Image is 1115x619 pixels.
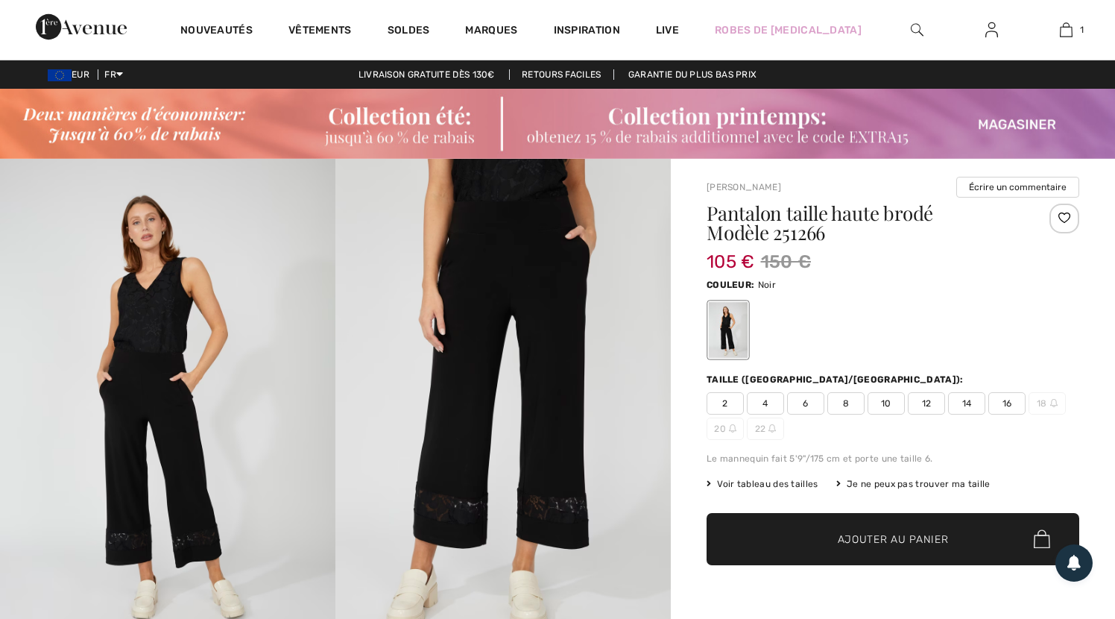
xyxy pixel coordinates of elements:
[554,24,620,40] span: Inspiration
[747,418,784,440] span: 22
[761,248,812,275] span: 150 €
[509,69,614,80] a: Retours faciles
[838,531,949,547] span: Ajouter au panier
[616,69,769,80] a: Garantie du plus bas prix
[707,373,967,386] div: Taille ([GEOGRAPHIC_DATA]/[GEOGRAPHIC_DATA]):
[707,477,818,491] span: Voir tableau des tailles
[729,424,736,432] img: ring-m.svg
[707,236,755,272] span: 105 €
[1080,23,1084,37] span: 1
[48,69,95,80] span: EUR
[709,302,748,358] div: Noir
[948,392,985,415] span: 14
[747,392,784,415] span: 4
[908,392,945,415] span: 12
[836,477,991,491] div: Je ne peux pas trouver ma taille
[465,24,517,40] a: Marques
[768,424,776,432] img: ring-m.svg
[956,177,1079,198] button: Écrire un commentaire
[973,21,1010,40] a: Se connecter
[707,452,1079,465] div: Le mannequin fait 5'9"/175 cm et porte une taille 6.
[707,418,744,440] span: 20
[868,392,905,415] span: 10
[36,12,127,42] img: 1ère Avenue
[288,24,352,40] a: Vêtements
[388,24,430,40] a: Soldes
[827,392,865,415] span: 8
[988,392,1026,415] span: 16
[1029,392,1066,415] span: 18
[707,204,1017,242] h1: Pantalon taille haute brodé Modèle 251266
[1029,21,1102,39] a: 1
[787,392,824,415] span: 6
[48,69,72,81] img: Euro
[707,513,1079,565] button: Ajouter au panier
[347,69,507,80] a: Livraison gratuite dès 130€
[180,24,253,40] a: Nouveautés
[911,21,923,39] img: recherche
[758,280,776,290] span: Noir
[707,392,744,415] span: 2
[707,280,754,290] span: Couleur:
[104,69,123,80] span: FR
[656,22,679,38] a: Live
[707,182,781,192] a: [PERSON_NAME]
[715,22,862,38] a: Robes de [MEDICAL_DATA]
[1060,21,1073,39] img: Mon panier
[985,21,998,39] img: Mes infos
[1050,399,1058,406] img: ring-m.svg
